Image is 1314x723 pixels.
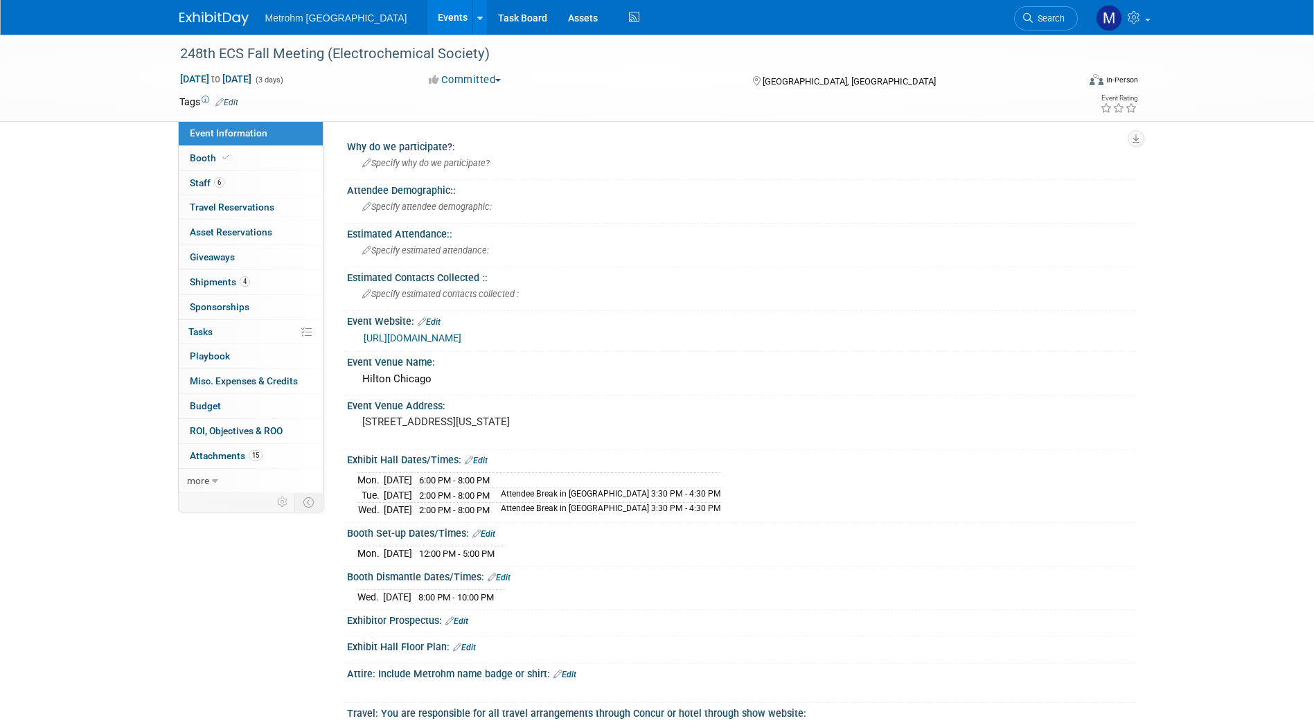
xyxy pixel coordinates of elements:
[1014,6,1078,30] a: Search
[347,267,1135,285] div: Estimated Contacts Collected ::
[190,425,283,436] span: ROI, Objectives & ROO
[357,546,384,561] td: Mon.
[418,317,441,327] a: Edit
[249,450,263,461] span: 15
[357,503,384,517] td: Wed.
[383,590,411,605] td: [DATE]
[362,158,490,168] span: Specify why do we participate?
[1090,74,1103,85] img: Format-Inperson.png
[488,573,510,582] a: Edit
[179,270,323,294] a: Shipments4
[347,636,1135,654] div: Exhibit Hall Floor Plan:
[472,529,495,539] a: Edit
[190,375,298,386] span: Misc. Expenses & Credits
[384,546,412,561] td: [DATE]
[179,121,323,145] a: Event Information
[190,400,221,411] span: Budget
[179,344,323,368] a: Playbook
[453,643,476,652] a: Edit
[179,320,323,344] a: Tasks
[190,127,267,139] span: Event Information
[190,450,263,461] span: Attachments
[418,592,494,602] span: 8:00 PM - 10:00 PM
[190,301,249,312] span: Sponsorships
[357,590,383,605] td: Wed.
[465,456,488,465] a: Edit
[419,490,490,501] span: 2:00 PM - 8:00 PM
[190,276,250,287] span: Shipments
[347,136,1135,154] div: Why do we participate?:
[492,503,721,517] td: Attendee Break in [GEOGRAPHIC_DATA] 3:30 PM - 4:30 PM
[179,295,323,319] a: Sponsorships
[188,326,213,337] span: Tasks
[1106,75,1138,85] div: In-Person
[362,416,660,428] pre: [STREET_ADDRESS][US_STATE]
[214,177,224,188] span: 6
[357,368,1125,390] div: Hilton Chicago
[190,251,235,262] span: Giveaways
[179,73,252,85] span: [DATE] [DATE]
[419,475,490,485] span: 6:00 PM - 8:00 PM
[179,146,323,170] a: Booth
[362,202,492,212] span: Specify attendee demographic:
[294,493,323,511] td: Toggle Event Tabs
[384,473,412,488] td: [DATE]
[179,245,323,269] a: Giveaways
[190,350,230,361] span: Playbook
[996,72,1139,93] div: Event Format
[179,369,323,393] a: Misc. Expenses & Credits
[254,75,283,84] span: (3 days)
[190,177,224,188] span: Staff
[419,505,490,515] span: 2:00 PM - 8:00 PM
[240,276,250,287] span: 4
[179,469,323,493] a: more
[384,503,412,517] td: [DATE]
[357,473,384,488] td: Mon.
[179,195,323,220] a: Travel Reservations
[175,42,1057,66] div: 248th ECS Fall Meeting (Electrochemical Society)
[347,449,1135,467] div: Exhibit Hall Dates/Times:
[179,394,323,418] a: Budget
[265,12,407,24] span: Metrohm [GEOGRAPHIC_DATA]
[222,154,229,161] i: Booth reservation complete
[384,488,412,503] td: [DATE]
[347,224,1135,241] div: Estimated Attendance::
[1100,95,1137,102] div: Event Rating
[179,12,249,26] img: ExhibitDay
[347,311,1135,329] div: Event Website:
[445,616,468,626] a: Edit
[347,352,1135,369] div: Event Venue Name:
[179,444,323,468] a: Attachments15
[553,670,576,679] a: Edit
[179,419,323,443] a: ROI, Objectives & ROO
[492,488,721,503] td: Attendee Break in [GEOGRAPHIC_DATA] 3:30 PM - 4:30 PM
[763,76,936,87] span: [GEOGRAPHIC_DATA], [GEOGRAPHIC_DATA]
[215,98,238,107] a: Edit
[190,226,272,238] span: Asset Reservations
[347,566,1135,584] div: Booth Dismantle Dates/Times:
[364,332,461,343] a: [URL][DOMAIN_NAME]
[347,663,1135,681] div: Attire: Include Metrohm name badge or shirt:
[347,180,1135,197] div: Attendee Demographic::
[424,73,506,87] button: Committed
[190,202,274,213] span: Travel Reservations
[419,548,495,559] span: 12:00 PM - 5:00 PM
[347,610,1135,628] div: Exhibitor Prospectus:
[1033,13,1065,24] span: Search
[187,475,209,486] span: more
[362,289,519,299] span: Specify estimated contacts collected :
[179,95,238,109] td: Tags
[271,493,295,511] td: Personalize Event Tab Strip
[1096,5,1122,31] img: Michelle Simoes
[347,703,1135,720] div: Travel: You are responsible for all travel arrangements through Concur or hotel through show webs...
[347,523,1135,541] div: Booth Set-up Dates/Times:
[362,245,489,256] span: Specify estimated attendance:
[190,152,232,163] span: Booth
[179,220,323,244] a: Asset Reservations
[179,171,323,195] a: Staff6
[209,73,222,84] span: to
[347,395,1135,413] div: Event Venue Address:
[357,488,384,503] td: Tue.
